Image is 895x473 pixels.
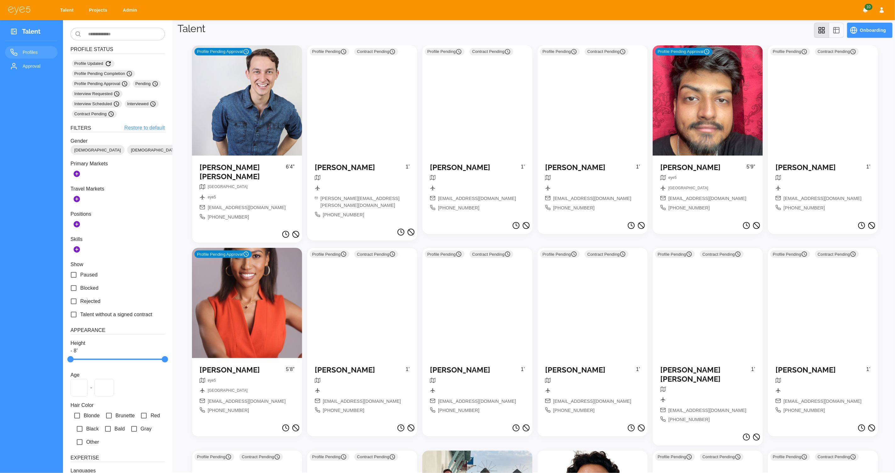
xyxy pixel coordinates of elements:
h1: Talent [177,23,205,35]
span: [PHONE_NUMBER] [438,407,480,414]
span: Profile Pending [773,251,808,257]
span: Gray [141,425,152,433]
a: Talent [56,4,80,16]
h5: [PERSON_NAME] [430,163,521,172]
span: [GEOGRAPHIC_DATA] [208,185,248,189]
div: Profile Pending Completion [72,70,135,77]
p: 1’ [521,366,525,377]
span: [PHONE_NUMBER] [553,205,595,212]
span: [PHONE_NUMBER] [323,212,364,219]
div: Profile Updated [72,60,115,67]
span: Contract Pending [242,454,280,460]
span: [PHONE_NUMBER] [438,205,480,212]
span: Contract Pending [818,48,856,55]
span: Approval [23,62,53,70]
a: Profile Pending Contract Pending [PERSON_NAME]1’[EMAIL_ADDRESS][DOMAIN_NAME][PHONE_NUMBER] [768,45,878,219]
nav: breadcrumb [208,378,216,385]
span: Pending [135,81,158,87]
span: Red [150,412,160,419]
p: 6’4” [286,163,295,184]
h5: [PERSON_NAME] [PERSON_NAME] [660,366,751,384]
a: Profile Pending Contract Pending [PERSON_NAME]1’[EMAIL_ADDRESS][DOMAIN_NAME][PHONE_NUMBER] [307,248,417,422]
h5: [PERSON_NAME] [545,163,636,172]
span: Profile Pending [197,454,232,460]
span: Contract Pending [357,454,396,460]
span: Contract Pending [818,251,856,257]
button: Add Secondary Markets [70,193,83,205]
h5: [PERSON_NAME] [660,163,747,172]
span: Profile Pending Approval [197,48,249,55]
button: Add Positions [70,218,83,231]
p: Positions [70,210,165,218]
span: Contract Pending [818,454,856,460]
p: 5’9” [747,163,755,175]
span: Profile Pending [658,454,692,460]
p: - 8’ [70,347,165,355]
span: 10 [864,4,872,10]
span: Profile Pending [312,48,347,55]
div: Contract Pending [72,110,117,118]
span: [EMAIL_ADDRESS][DOMAIN_NAME] [784,195,862,202]
span: [PHONE_NUMBER] [208,407,249,414]
span: Interview Requested [74,91,120,97]
span: Contract Pending [357,48,396,55]
span: [GEOGRAPHIC_DATA] [208,388,248,393]
h5: [PERSON_NAME] [545,366,636,375]
div: Pending [133,80,161,88]
p: Travel Markets [70,185,165,193]
span: Contract Pending [472,251,511,257]
h6: Expertise [70,454,165,462]
img: eye5 [8,6,31,15]
nav: breadcrumb [208,388,248,396]
span: [PHONE_NUMBER] [553,407,595,414]
span: [PHONE_NUMBER] [668,416,710,423]
a: Admin [119,4,144,16]
span: Contract Pending [702,251,741,257]
span: Rejected [80,298,100,305]
span: Contract Pending [587,251,626,257]
button: Add Skills [70,243,83,256]
a: Profile Pending Contract Pending [PERSON_NAME]1’[EMAIL_ADDRESS][DOMAIN_NAME][PHONE_NUMBER] [422,45,532,219]
span: Profile Pending [773,48,808,55]
p: Skills [70,236,165,243]
a: Profile Pending Contract Pending [PERSON_NAME]1’[PERSON_NAME][EMAIL_ADDRESS][PERSON_NAME][DOMAIN_... [307,45,417,226]
span: [EMAIL_ADDRESS][DOMAIN_NAME] [668,407,746,414]
a: Profile Pending Approval [PERSON_NAME]5’8”breadcrumbbreadcrumb[EMAIL_ADDRESS][DOMAIN_NAME][PHONE_... [192,248,302,422]
span: Interviewed [127,101,156,107]
span: [EMAIL_ADDRESS][DOMAIN_NAME] [323,398,401,405]
span: [PHONE_NUMBER] [323,407,364,414]
span: [EMAIL_ADDRESS][DOMAIN_NAME] [208,398,286,405]
button: grid [814,23,829,38]
h3: Talent [22,28,41,37]
span: Interview Scheduled [74,101,120,107]
span: Contract Pending [472,48,511,55]
div: [DEMOGRAPHIC_DATA] [127,145,181,155]
nav: breadcrumb [208,194,216,202]
p: 5’8” [286,366,295,377]
span: [EMAIL_ADDRESS][DOMAIN_NAME] [438,398,516,405]
span: [PHONE_NUMBER] [784,205,825,212]
p: 1’ [406,366,410,377]
span: Profile Pending [427,48,462,55]
a: Profile Pending Contract Pending [PERSON_NAME]1’[EMAIL_ADDRESS][DOMAIN_NAME][PHONE_NUMBER] [768,248,878,422]
span: [EMAIL_ADDRESS][DOMAIN_NAME] [553,398,631,405]
h5: [PERSON_NAME] [200,366,286,375]
a: Profile Pending Contract Pending [PERSON_NAME] [PERSON_NAME]1’[EMAIL_ADDRESS][DOMAIN_NAME][PHONE_... [653,248,763,430]
span: [GEOGRAPHIC_DATA] [668,186,708,190]
div: Interview Requested [72,90,122,98]
p: 1’ [751,366,755,386]
a: Profile Pending Approval [PERSON_NAME] [PERSON_NAME]6’4”breadcrumbbreadcrumb[EMAIL_ADDRESS][DOMAI... [192,45,302,228]
a: Profile Pending Contract Pending [PERSON_NAME]1’[EMAIL_ADDRESS][DOMAIN_NAME][PHONE_NUMBER] [538,45,648,219]
span: - [90,384,92,391]
p: Height [70,339,165,347]
span: Contract Pending [357,251,396,257]
div: Profile Pending Approval [72,80,130,88]
span: eye5 [208,195,216,199]
h6: Profile Status [70,45,165,54]
p: 1’ [636,366,640,377]
span: Profile Pending [543,48,577,55]
span: Contract Pending [587,48,626,55]
span: Profile Pending Approval [74,81,128,87]
nav: breadcrumb [208,184,248,192]
button: Notifications [860,4,871,16]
